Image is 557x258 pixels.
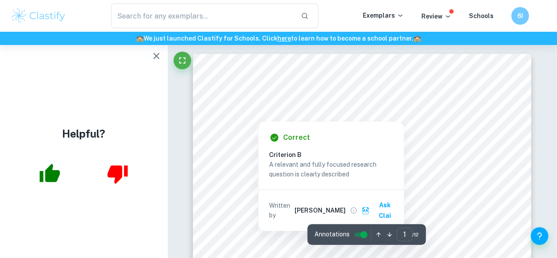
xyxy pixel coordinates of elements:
span: n [267,228,272,236]
span: materials of circuits exhibit conduction influenced by electron movement, while batteries [233,204,489,211]
span: c [258,101,262,110]
span: How does the temperature affect the internal resistance of an [306,103,480,110]
span: e [237,101,242,110]
span: R [233,101,239,110]
button: 6I [511,7,529,25]
p: Exemplars [363,11,404,20]
span: B [233,228,239,236]
input: Search for any exemplars... [111,4,294,28]
button: View full profile [347,204,360,217]
img: clai.svg [361,206,370,215]
span: 🏫 [136,35,144,42]
span: resistance encountered in standard circuits. Consequently, determining a cell's internal [233,146,480,153]
span: u [262,228,267,236]
span: r [293,228,296,236]
span: a [238,228,243,236]
span: a [250,101,255,110]
span: t [240,127,243,136]
span: rely on electrolytes, wherein ion movement is the conduction medium. [233,212,436,219]
span: g [250,228,255,236]
span: Internal resistance within a battery presents a challenge, distinct from the more familiar [233,138,484,145]
span: c [242,228,247,236]
span: f [285,228,288,236]
span: o [246,127,251,136]
span: that batteries inherently contain resistance prompted an in-depth exploration to [233,171,459,178]
span: in a circuit. This difference arises from different conduction mechanisms4metal [233,195,465,202]
span: o [288,228,293,236]
span: e [246,101,251,110]
h6: Criterion B [269,150,400,160]
p: Written by [269,201,293,220]
span: r [243,127,246,136]
span: s [242,101,247,110]
span: comprehend the mechanism of internal resistance. During my research, I realized a [233,179,471,186]
p: A relevant and fully focused research question is clearly described [269,160,393,179]
span: d [272,228,277,236]
span: r [255,228,258,236]
span: : [302,101,304,110]
span: crucial difference: resistance behavior in internal resistance differs from that in resistance [233,187,490,194]
span: o [292,101,297,110]
button: Help and Feedback [531,227,548,245]
span: I [233,127,236,136]
h6: We just launched Clastify for Schools. Click to learn how to become a school partner. [2,34,555,43]
span: m [296,228,303,236]
span: u [274,101,279,110]
span: An increase in temperature accelerates electron speed, resulting in heightened collisions [233,238,485,245]
span: n [297,101,302,110]
span: k [246,228,251,236]
button: Ask Clai [360,197,400,224]
span: Annotations [314,230,350,239]
h6: 6I [515,11,525,21]
span: r [255,101,258,110]
span: o [258,228,262,236]
span: i [278,228,280,236]
span: / 12 [412,231,419,239]
h6: [PERSON_NAME] [295,206,346,215]
span: d [251,127,255,136]
h6: Correct [283,132,310,143]
span: Alkaline Battery? [233,112,284,119]
a: here [277,35,291,42]
span: s [284,101,288,110]
span: resistance is more intricate than assessing resistance within a circuit. This complexity [233,154,478,161]
span: 🏫 [413,35,421,42]
span: n [235,127,240,136]
p: Review [421,11,451,21]
span: e [279,101,284,110]
span: became apparent as I studied internal resistance in TOPIC 5 IB Physics. The recognition [233,162,486,169]
span: h [262,101,266,110]
span: Q [268,101,275,110]
span: u [255,127,260,136]
span: a [303,228,308,236]
h4: Helpful? [62,126,105,142]
a: Schools [469,12,494,19]
span: n [280,228,285,236]
span: between electrons and proton ions in the circuit9s material. Thus, there is an increase in [233,246,483,253]
button: Fullscreen [173,52,191,69]
span: + [287,101,292,110]
img: Clastify logo [11,7,66,25]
